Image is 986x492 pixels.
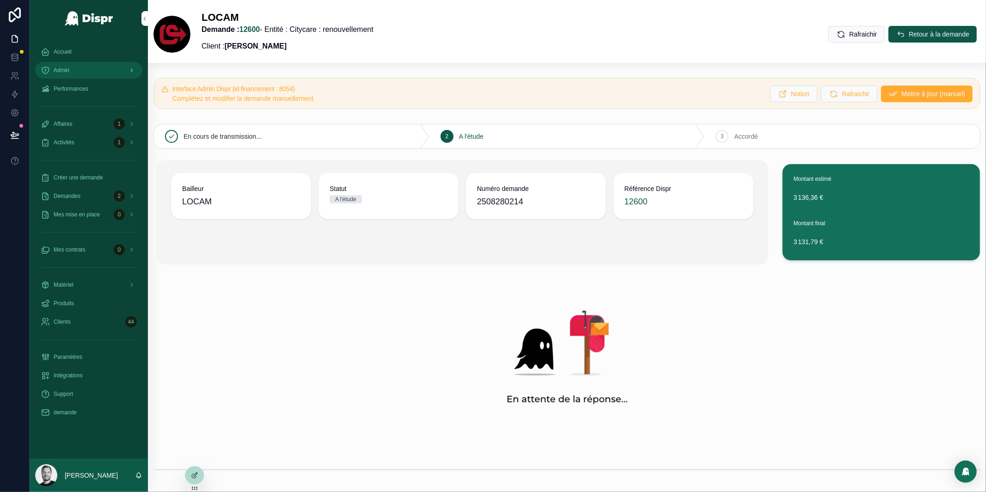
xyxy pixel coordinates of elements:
button: Retour à la demande [888,26,977,43]
span: En cours de transmission... [184,132,262,141]
span: Référence Dispr [625,184,742,193]
div: 2 [114,191,125,202]
span: 2508280214 [477,195,595,208]
a: demande [35,404,142,421]
a: Activités1 [35,134,142,151]
span: 3 [721,133,724,140]
span: A l'étude [459,132,484,141]
span: 3 131,79 € [794,237,969,246]
img: App logo [64,11,114,26]
a: Mes contrats0 [35,241,142,258]
span: Créer une demande [54,174,103,181]
span: Rafraichir [842,89,870,98]
span: Montant final [794,220,826,227]
span: Produits [54,300,74,307]
a: Admin [35,62,142,79]
span: Performances [54,85,88,92]
button: Rafraichir [828,26,885,43]
strong: Demande : [202,25,260,33]
span: Statut [330,184,447,193]
span: 2 [445,133,448,140]
div: 1 [114,137,125,148]
span: Montant estimé [794,176,832,182]
a: Intégrations [35,367,142,384]
a: Performances [35,80,142,97]
a: Clients44 [35,314,142,330]
span: Accueil [54,48,72,55]
span: Mes mise en place [54,211,100,218]
div: Open Intercom Messenger [955,461,977,483]
a: Produits [35,295,142,312]
p: Client : [202,41,374,52]
span: Bailleur [182,184,300,193]
span: Accordé [734,132,758,141]
a: Paramètres [35,349,142,365]
div: A l'étude [335,195,356,203]
span: Support [54,390,73,398]
span: 3 136,36 € [794,193,969,202]
span: Affaires [54,120,72,128]
a: Accueil [35,43,142,60]
div: 0 [114,209,125,220]
strong: [PERSON_NAME] [225,42,287,50]
a: Créer une demande [35,169,142,186]
a: 12600 [625,195,648,208]
span: Mes contrats [54,246,86,253]
span: Clients [54,318,71,326]
a: 12600 [239,25,260,33]
span: demande [54,409,77,416]
span: Admin [54,67,69,74]
div: scrollable content [30,37,148,433]
span: Demandes [54,192,80,200]
a: Matériel [35,277,142,293]
span: Notion [791,89,809,98]
h5: Interface Admin Dispr (id financement : 8054) [172,86,763,92]
button: Mettre à jour (manuel) [881,86,973,102]
p: - Entité : Citycare : renouvellement [202,24,374,35]
div: 44 [125,316,137,327]
button: Notion [770,86,817,102]
span: Activités [54,139,74,146]
span: Paramètres [54,353,82,361]
img: 20935-Banner-dispr-%E2%80%93-1.png [262,287,872,432]
button: Rafraichir [821,86,877,102]
span: Rafraichir [849,30,877,39]
a: Affaires1 [35,116,142,132]
span: Mettre à jour (manuel) [901,89,965,98]
div: Complétez et modifier la demande manuellement [172,94,763,103]
span: LOCAM [182,195,300,208]
span: Intégrations [54,372,83,379]
a: Demandes2 [35,188,142,204]
div: 1 [114,118,125,129]
a: Support [35,386,142,402]
span: Retour à la demande [909,30,969,39]
p: [PERSON_NAME] [65,471,118,480]
span: Complétez et modifier la demande manuellement [172,95,313,102]
span: Numéro demande [477,184,595,193]
a: Mes mise en place0 [35,206,142,223]
span: Matériel [54,281,73,289]
h1: LOCAM [202,11,374,24]
div: 0 [114,244,125,255]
